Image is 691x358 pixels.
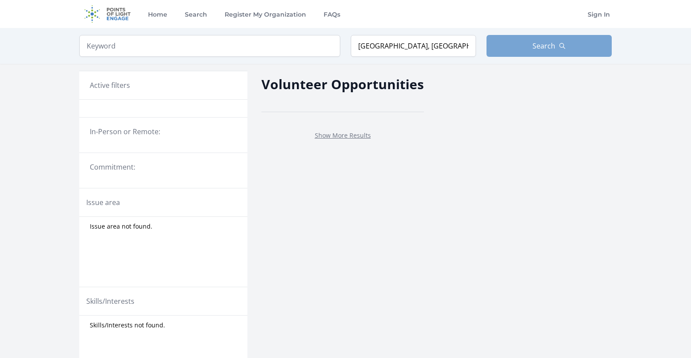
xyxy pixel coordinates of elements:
[90,222,152,231] span: Issue area not found.
[90,126,237,137] legend: In-Person or Remote:
[315,131,371,139] a: Show More Results
[79,35,340,57] input: Keyword
[487,35,612,57] button: Search
[90,162,237,172] legend: Commitment:
[86,296,134,306] legend: Skills/Interests
[351,35,476,57] input: Location
[90,321,165,330] span: Skills/Interests not found.
[532,41,555,51] span: Search
[86,197,120,208] legend: Issue area
[261,74,424,94] h2: Volunteer Opportunities
[90,80,130,90] h3: Active filters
